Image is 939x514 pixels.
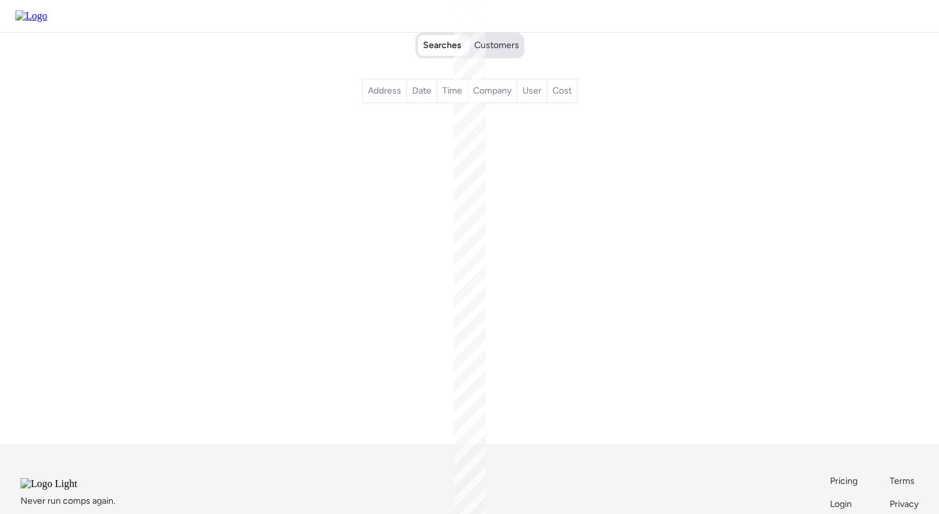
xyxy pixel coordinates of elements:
span: Never run comps again. [21,495,115,508]
span: User [522,85,542,96]
span: Searches [423,39,461,52]
img: Logo [15,10,47,22]
span: Cost [553,85,572,96]
span: Address [368,85,401,96]
a: Privacy [890,498,918,511]
img: Logo Light [21,478,112,490]
span: Time [442,85,462,96]
a: Login [830,498,859,511]
span: Date [412,85,431,96]
a: Pricing [830,475,859,488]
span: Login [830,499,852,510]
span: Pricing [830,476,858,486]
span: Privacy [890,499,918,510]
span: Terms [890,476,915,486]
span: Company [473,85,511,96]
a: Terms [890,475,918,488]
span: Customers [474,39,519,52]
